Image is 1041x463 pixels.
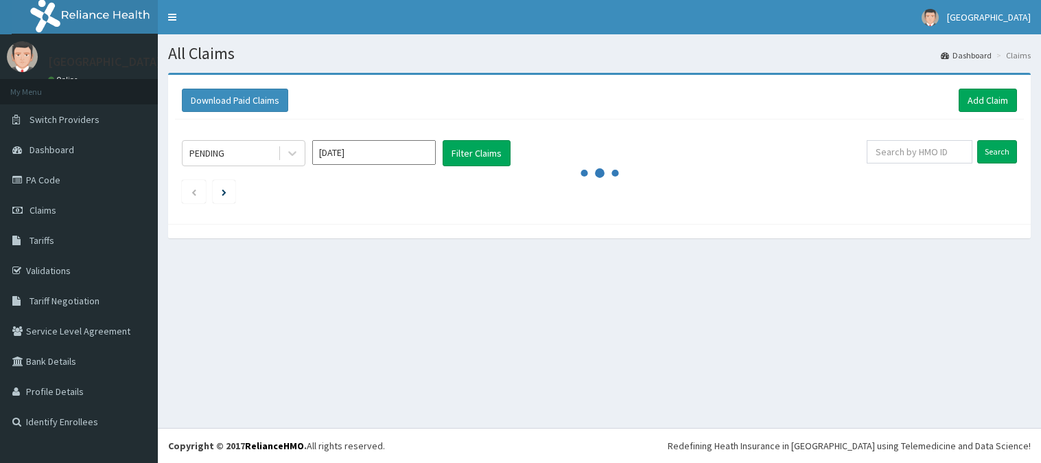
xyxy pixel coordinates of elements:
[941,49,992,61] a: Dashboard
[158,428,1041,463] footer: All rights reserved.
[668,439,1031,453] div: Redefining Heath Insurance in [GEOGRAPHIC_DATA] using Telemedicine and Data Science!
[48,56,161,68] p: [GEOGRAPHIC_DATA]
[947,11,1031,23] span: [GEOGRAPHIC_DATA]
[168,440,307,452] strong: Copyright © 2017 .
[48,75,81,84] a: Online
[977,140,1017,163] input: Search
[959,89,1017,112] a: Add Claim
[191,185,197,198] a: Previous page
[312,140,436,165] input: Select Month and Year
[30,295,100,307] span: Tariff Negotiation
[867,140,972,163] input: Search by HMO ID
[922,9,939,26] img: User Image
[168,45,1031,63] h1: All Claims
[189,146,224,160] div: PENDING
[182,89,288,112] button: Download Paid Claims
[245,440,304,452] a: RelianceHMO
[993,49,1031,61] li: Claims
[7,41,38,72] img: User Image
[222,185,226,198] a: Next page
[30,234,54,247] span: Tariffs
[579,153,620,194] svg: audio-loading
[30,113,100,126] span: Switch Providers
[30,204,56,216] span: Claims
[30,144,74,156] span: Dashboard
[443,140,511,166] button: Filter Claims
